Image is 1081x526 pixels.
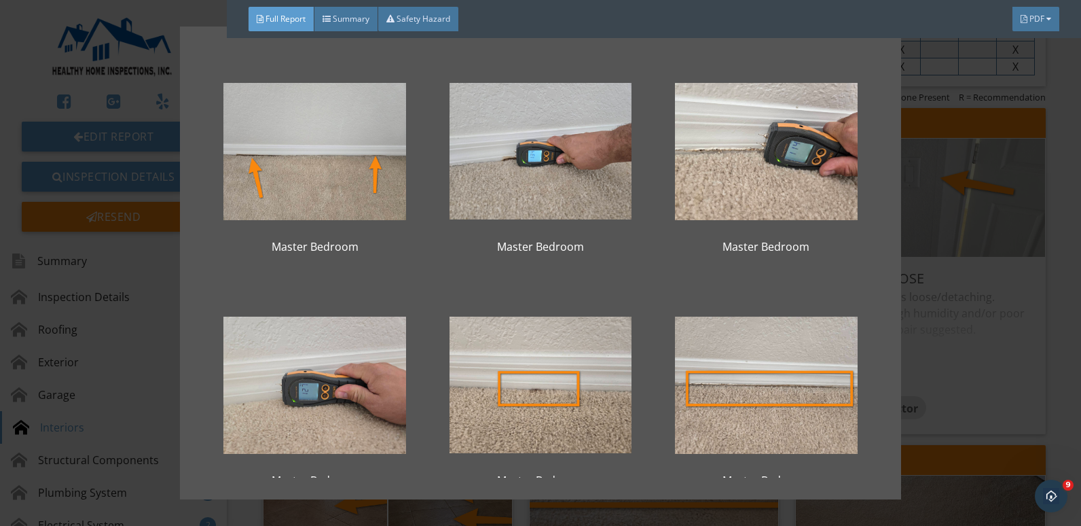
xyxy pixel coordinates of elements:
[397,13,450,24] span: Safety Hazard
[223,233,405,260] div: Master Bedroom
[450,233,631,260] div: Master Bedroom
[1063,480,1074,491] span: 9
[223,467,405,494] div: Master Bedroom
[450,467,631,494] div: Master Bedroom
[1035,480,1067,512] iframe: Intercom live chat
[1029,13,1044,24] span: PDF
[675,233,857,260] div: Master Bedroom
[675,467,857,494] div: Master Bedroom
[265,13,306,24] span: Full Report
[333,13,369,24] span: Summary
